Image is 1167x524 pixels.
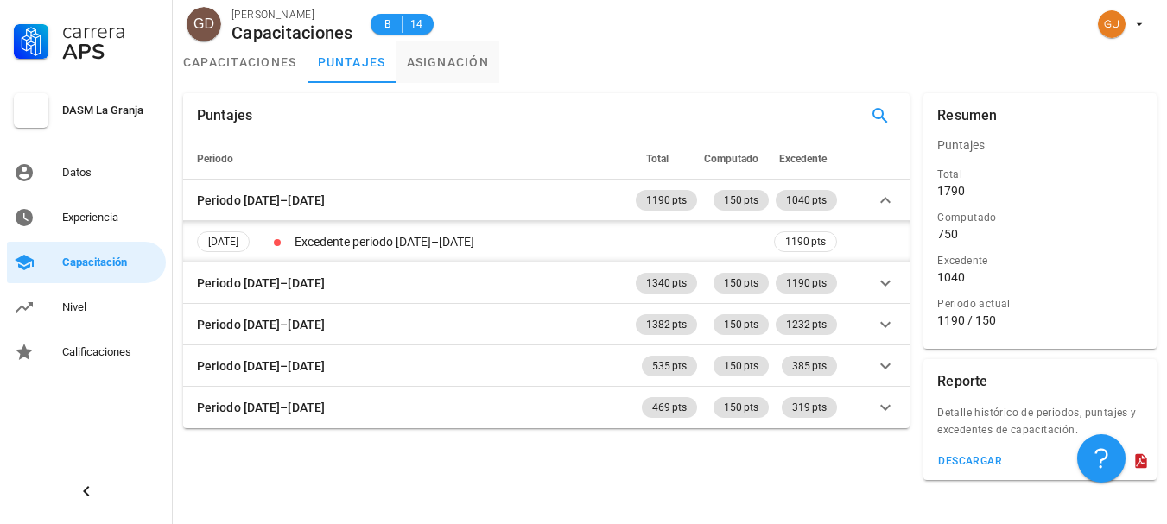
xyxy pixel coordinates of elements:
span: 1190 pts [786,273,827,294]
div: Periodo [DATE]–[DATE] [197,191,325,210]
div: Puntajes [197,93,252,138]
span: 535 pts [652,356,687,376]
div: avatar [1098,10,1126,38]
div: Puntajes [923,124,1157,166]
div: Computado [937,209,1143,226]
span: Periodo [197,153,233,165]
a: capacitaciones [173,41,308,83]
span: 1382 pts [646,314,687,335]
a: Datos [7,152,166,193]
span: 150 pts [724,397,758,418]
div: avatar [187,7,221,41]
div: 1190 / 150 [937,313,1143,328]
span: GD [193,7,214,41]
button: descargar [930,449,1009,473]
div: 750 [937,226,958,242]
span: 150 pts [724,314,758,335]
td: Excedente periodo [DATE]–[DATE] [291,221,771,262]
div: Periodo actual [937,295,1143,313]
div: 1790 [937,183,965,199]
th: Excedente [772,138,840,180]
div: Experiencia [62,211,159,224]
span: [DATE] [208,232,238,251]
a: Nivel [7,287,166,328]
div: Capacitaciones [231,23,353,42]
div: Excedente [937,252,1143,269]
div: 1040 [937,269,965,285]
div: Resumen [937,93,997,138]
span: 1190 pts [646,190,687,211]
div: DASM La Granja [62,104,159,117]
div: Total [937,166,1143,183]
a: Calificaciones [7,331,166,373]
div: Periodo [DATE]–[DATE] [197,357,325,376]
span: 1232 pts [786,314,827,335]
span: 1040 pts [786,190,827,211]
span: Total [646,153,669,165]
div: Detalle histórico de periodos, puntajes y excedentes de capacitación. [923,404,1157,449]
div: Nivel [62,300,159,314]
div: descargar [937,455,1002,467]
div: Capacitación [62,256,159,269]
div: Periodo [DATE]–[DATE] [197,274,325,293]
span: 150 pts [724,356,758,376]
span: 385 pts [792,356,827,376]
div: Periodo [DATE]–[DATE] [197,315,325,334]
span: 1190 pts [785,232,826,251]
div: Carrera [62,21,159,41]
a: Experiencia [7,197,166,238]
a: puntajes [308,41,396,83]
span: 150 pts [724,190,758,211]
a: asignación [396,41,500,83]
div: Periodo [DATE]–[DATE] [197,398,325,417]
th: Total [632,138,701,180]
div: [PERSON_NAME] [231,6,353,23]
span: B [381,16,395,33]
div: Reporte [937,359,987,404]
div: Datos [62,166,159,180]
div: APS [62,41,159,62]
span: Computado [704,153,758,165]
th: Computado [701,138,772,180]
span: 150 pts [724,273,758,294]
a: Capacitación [7,242,166,283]
span: 14 [409,16,423,33]
span: Excedente [779,153,827,165]
div: Calificaciones [62,345,159,359]
span: 1340 pts [646,273,687,294]
th: Periodo [183,138,632,180]
span: 319 pts [792,397,827,418]
span: 469 pts [652,397,687,418]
